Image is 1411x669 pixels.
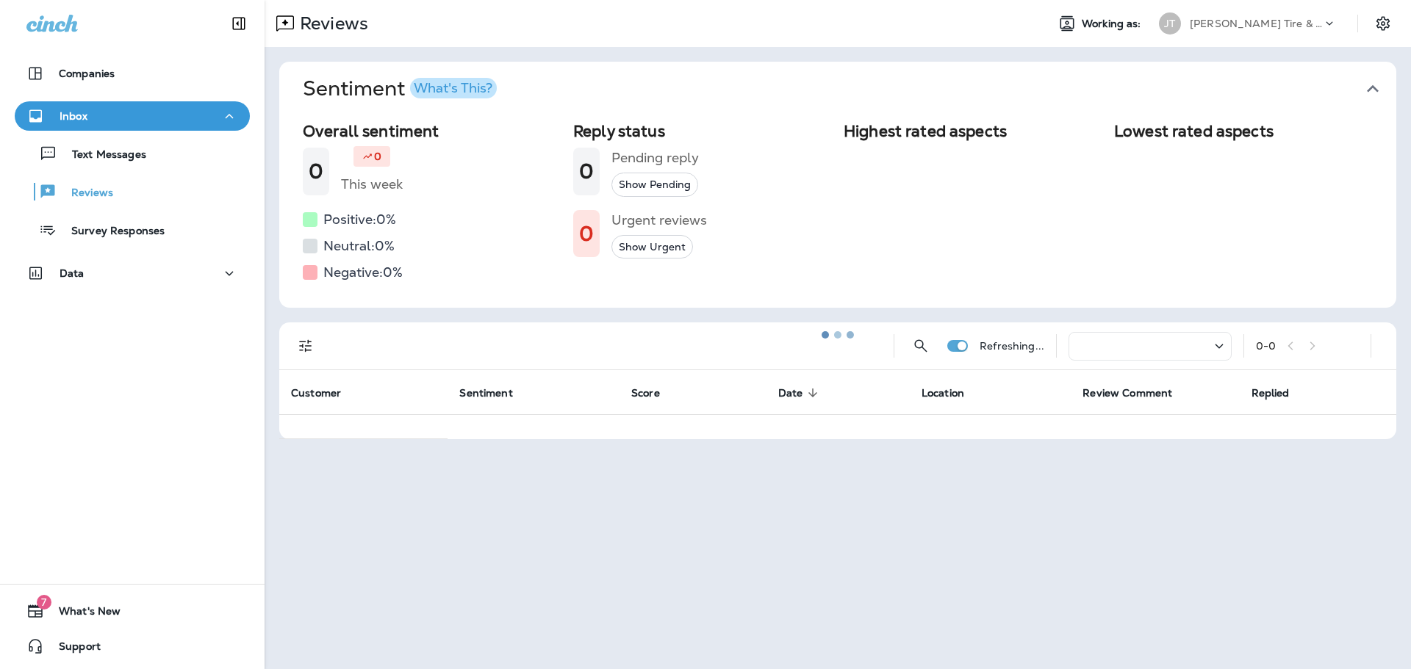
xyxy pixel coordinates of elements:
p: Reviews [57,187,113,200]
span: Support [44,640,101,658]
button: Reviews [15,176,250,207]
p: Text Messages [57,148,146,162]
button: Companies [15,59,250,88]
button: Data [15,258,250,288]
span: What's New [44,605,121,623]
button: Inbox [15,101,250,131]
p: Data [60,267,85,279]
p: Inbox [60,110,87,122]
button: Survey Responses [15,214,250,245]
button: 7What's New [15,596,250,626]
p: Survey Responses [57,225,165,239]
button: Support [15,632,250,661]
span: 7 [37,595,51,610]
button: Collapse Sidebar [218,9,259,38]
p: Companies [59,68,115,79]
button: Text Messages [15,138,250,169]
